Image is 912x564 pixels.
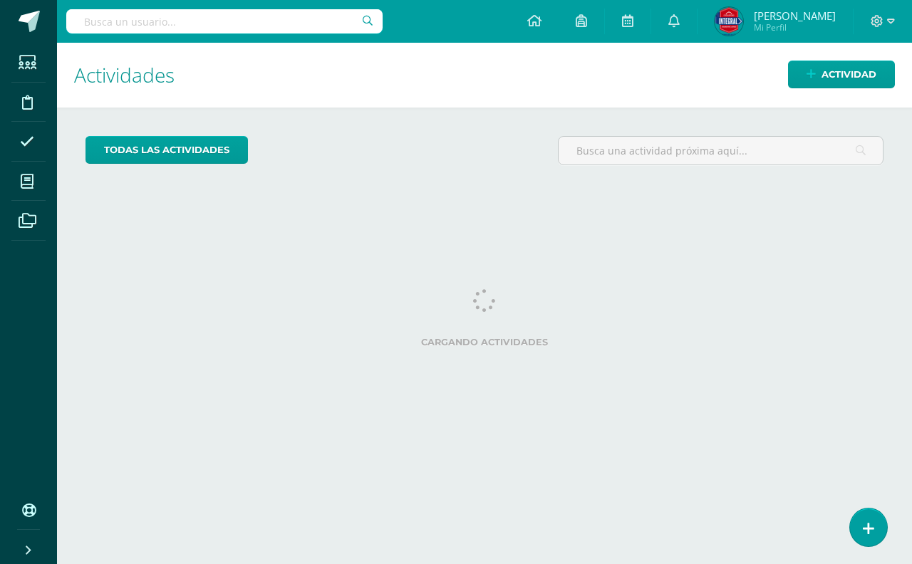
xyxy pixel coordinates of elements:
[85,337,883,348] label: Cargando actividades
[822,61,876,88] span: Actividad
[66,9,383,33] input: Busca un usuario...
[85,136,248,164] a: todas las Actividades
[559,137,883,164] input: Busca una actividad próxima aquí...
[74,43,895,108] h1: Actividades
[754,21,836,33] span: Mi Perfil
[788,61,895,88] a: Actividad
[754,9,836,23] span: [PERSON_NAME]
[715,7,743,36] img: f13dc2cf2884ab7a474128d11d9ad4aa.png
